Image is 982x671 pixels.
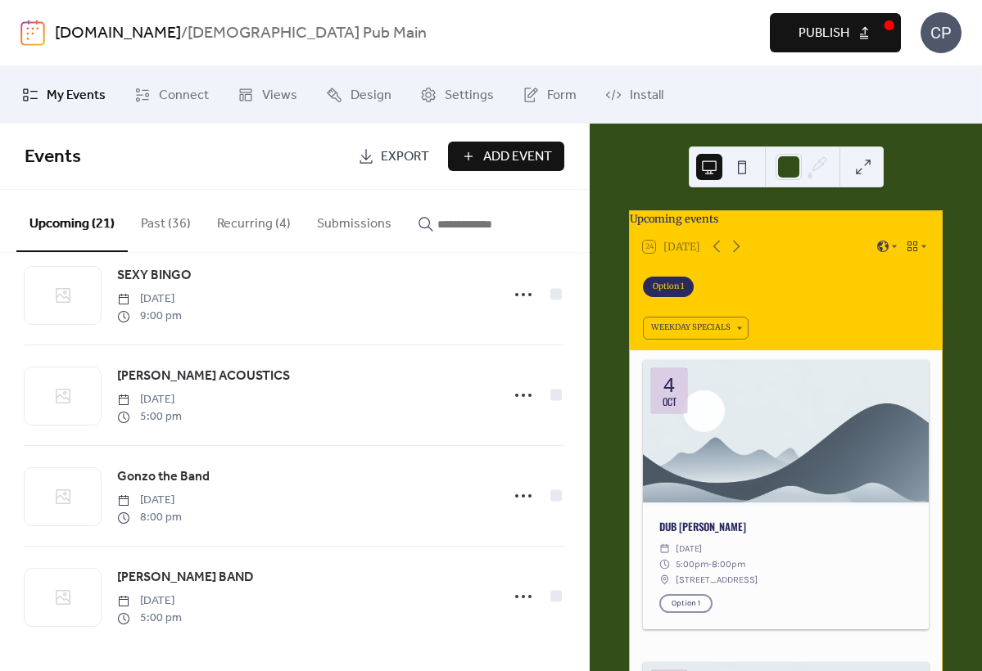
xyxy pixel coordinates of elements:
span: [DATE] [117,391,182,408]
span: Views [262,86,297,106]
span: 8:00 pm [117,509,182,526]
img: logo [20,20,45,46]
span: - [708,556,712,572]
span: My Events [47,86,106,106]
div: 4 [663,375,675,394]
a: [DOMAIN_NAME] [55,18,181,49]
div: ​ [659,572,670,588]
a: My Events [10,73,118,117]
span: Events [25,139,81,175]
b: / [181,18,188,49]
span: Add Event [483,147,552,167]
span: Connect [159,86,209,106]
button: Publish [770,13,901,52]
a: [PERSON_NAME] BAND [117,567,253,588]
a: Views [225,73,310,117]
a: SEXY BINGO [117,265,192,286]
span: 5:00 pm [117,610,182,627]
span: 9:00 pm [117,308,182,325]
div: CP [921,12,962,53]
span: Form [547,86,577,106]
a: Design [314,73,404,117]
div: DUB [PERSON_NAME] [643,519,929,534]
span: [PERSON_NAME] ACOUSTICS [117,367,290,386]
button: Upcoming (21) [16,190,128,252]
a: [PERSON_NAME] ACOUSTICS [117,366,290,387]
b: [DEMOGRAPHIC_DATA] Pub Main [188,18,427,49]
span: Install [630,86,663,106]
span: Publish [799,24,849,43]
span: 5:00pm [676,556,708,572]
div: ​ [659,541,670,556]
span: Export [381,147,429,167]
div: Oct [663,397,677,407]
a: Settings [408,73,506,117]
a: Install [593,73,676,117]
a: Gonzo the Band [117,466,210,488]
button: Add Event [448,142,564,171]
span: [STREET_ADDRESS] [676,572,758,588]
span: 8:00pm [712,556,745,572]
span: Settings [445,86,494,106]
button: Submissions [304,190,405,250]
span: [PERSON_NAME] BAND [117,568,253,588]
button: Past (36) [128,190,204,250]
div: Upcoming events [630,211,942,227]
a: Export [346,142,441,171]
span: [DATE] [117,492,182,509]
span: Gonzo the Band [117,467,210,487]
span: 5:00 pm [117,408,182,426]
span: Design [351,86,391,106]
span: [DATE] [117,592,182,610]
div: Option 1 [643,277,694,296]
button: Recurring (4) [204,190,304,250]
span: [DATE] [676,541,702,556]
a: Connect [122,73,221,117]
a: Form [510,73,589,117]
span: [DATE] [117,290,182,308]
div: ​ [659,556,670,572]
span: SEXY BINGO [117,266,192,286]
